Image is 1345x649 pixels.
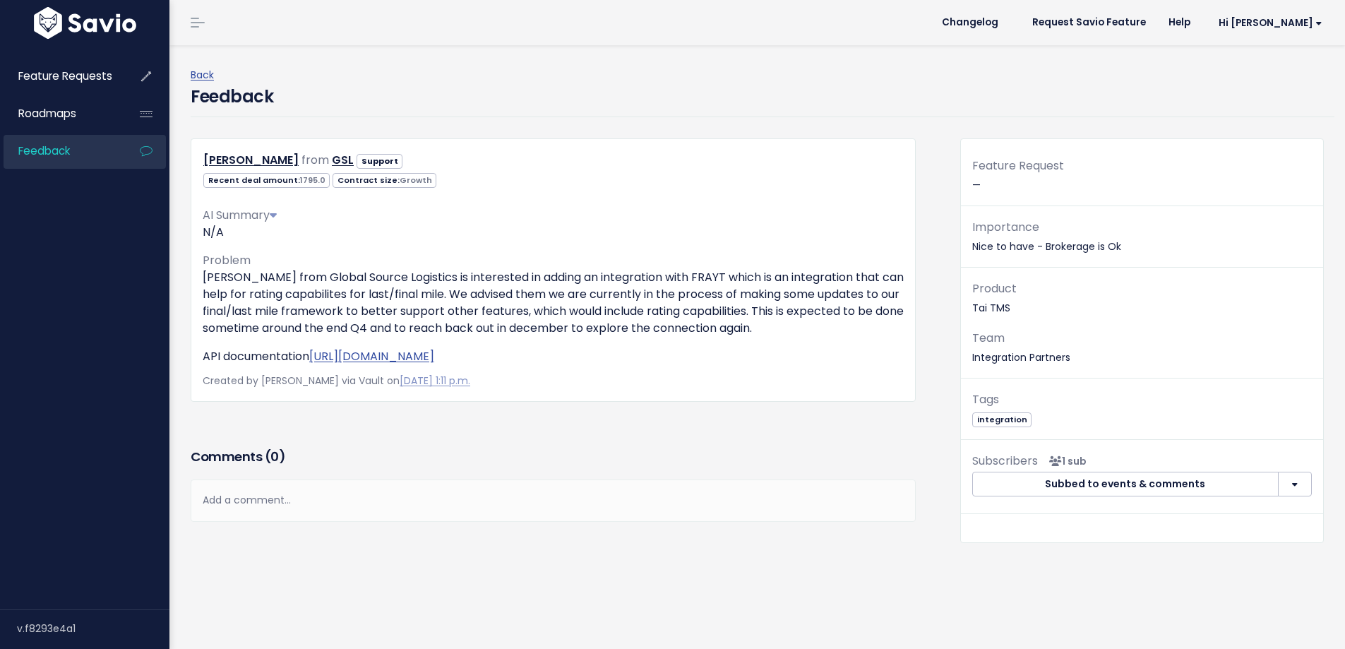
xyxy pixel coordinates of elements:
[1157,12,1202,33] a: Help
[203,269,904,337] p: [PERSON_NAME] from Global Source Logistics is interested in adding an integration with FRAYT whic...
[972,330,1005,346] span: Team
[361,155,398,167] strong: Support
[203,252,251,268] span: Problem
[972,218,1312,256] p: Nice to have - Brokerage is Ok
[972,412,1032,427] span: integration
[301,152,329,168] span: from
[972,219,1039,235] span: Importance
[203,348,904,365] p: API documentation
[18,143,70,158] span: Feedback
[203,224,904,241] p: N/A
[972,328,1312,367] p: Integration Partners
[18,69,112,83] span: Feature Requests
[972,279,1312,317] p: Tai TMS
[972,157,1064,174] span: Feature Request
[1219,18,1322,28] span: Hi [PERSON_NAME]
[191,84,273,109] h4: Feedback
[1202,12,1334,34] a: Hi [PERSON_NAME]
[191,68,214,82] a: Back
[942,18,998,28] span: Changelog
[4,97,117,130] a: Roadmaps
[17,610,169,647] div: v.f8293e4a1
[191,447,916,467] h3: Comments ( )
[400,174,432,186] span: Growth
[1021,12,1157,33] a: Request Savio Feature
[191,480,916,521] div: Add a comment...
[309,348,434,364] a: [URL][DOMAIN_NAME]
[972,472,1279,497] button: Subbed to events & comments
[203,207,277,223] span: AI Summary
[203,374,470,388] span: Created by [PERSON_NAME] via Vault on
[972,391,999,407] span: Tags
[400,374,470,388] a: [DATE] 1:11 p.m.
[972,280,1017,297] span: Product
[961,156,1323,206] div: —
[333,173,436,188] span: Contract size:
[300,174,325,186] span: 1795.0
[4,135,117,167] a: Feedback
[203,173,330,188] span: Recent deal amount:
[4,60,117,93] a: Feature Requests
[270,448,279,465] span: 0
[203,152,299,168] a: [PERSON_NAME]
[30,7,140,39] img: logo-white.9d6f32f41409.svg
[1044,454,1087,468] span: <p><strong>Subscribers</strong><br><br> - Sebastian Varela<br> </p>
[332,152,354,168] a: GSL
[972,453,1038,469] span: Subscribers
[18,106,76,121] span: Roadmaps
[972,412,1032,426] a: integration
